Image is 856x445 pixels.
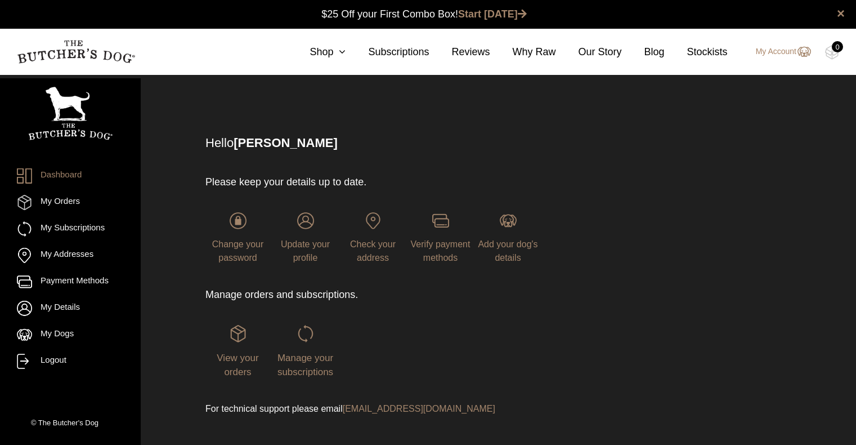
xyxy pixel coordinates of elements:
img: login-TBD_Profile.png [297,212,314,229]
a: Blog [622,44,665,60]
a: My Account [745,45,811,59]
a: Stockists [665,44,728,60]
img: login-TBD_Password.png [230,212,247,229]
div: 0 [832,41,843,52]
a: close [837,7,845,20]
strong: [PERSON_NAME] [234,136,338,150]
a: [EMAIL_ADDRESS][DOMAIN_NAME] [343,404,495,413]
img: TBD_Cart-Empty.png [825,45,839,60]
a: Shop [287,44,346,60]
img: login-TBD_Address.png [365,212,382,229]
a: Dashboard [17,168,124,184]
img: login-TBD_Payments.png [432,212,449,229]
img: login-TBD_Orders.png [230,325,247,342]
img: TBD_Portrait_Logo_White.png [28,87,113,140]
a: Add your dog's details [476,212,540,262]
p: For technical support please email [205,402,563,416]
p: Hello [205,133,764,152]
span: Add your dog's details [478,239,537,262]
a: My Subscriptions [17,221,124,237]
a: Update your profile [273,212,338,262]
a: Start [DATE] [458,8,527,20]
span: Change your password [212,239,264,262]
a: Change your password [205,212,270,262]
a: My Details [17,301,124,316]
a: Payment Methods [17,274,124,290]
span: Manage your subscriptions [277,353,333,378]
a: View your orders [205,325,270,377]
span: Check your address [350,239,396,262]
a: Check your address [340,212,405,262]
a: My Orders [17,195,124,210]
a: Reviews [429,44,490,60]
p: Please keep your details up to date. [205,175,563,190]
a: Manage your subscriptions [273,325,338,377]
a: Subscriptions [346,44,429,60]
a: My Addresses [17,248,124,263]
p: Manage orders and subscriptions. [205,287,563,302]
span: Update your profile [281,239,330,262]
img: login-TBD_Dog.png [500,212,517,229]
a: Why Raw [490,44,556,60]
a: Verify payment methods [408,212,473,262]
a: Our Story [556,44,622,60]
img: login-TBD_Subscriptions.png [297,325,314,342]
span: Verify payment methods [411,239,470,262]
a: Logout [17,354,124,369]
span: View your orders [217,353,258,378]
a: My Dogs [17,327,124,342]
